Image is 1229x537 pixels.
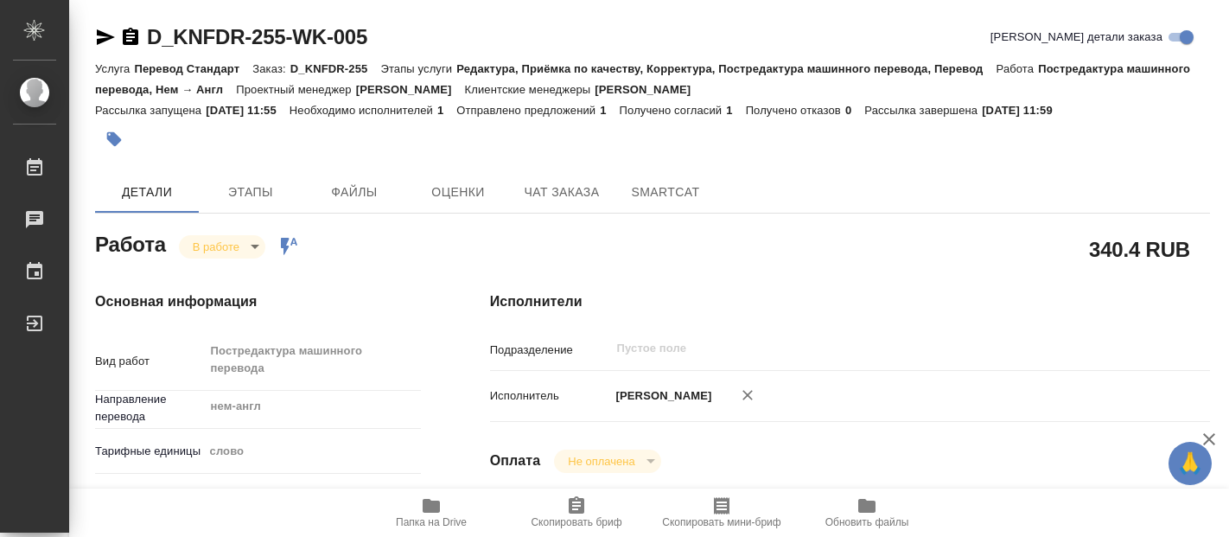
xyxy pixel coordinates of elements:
button: Скопировать мини-бриф [649,489,794,537]
button: Удалить исполнителя [729,376,767,414]
span: Оценки [417,182,500,203]
p: Этапы услуги [380,62,456,75]
h2: 340.4 RUB [1089,234,1190,264]
p: [DATE] 11:59 [982,104,1066,117]
h4: Исполнители [490,291,1210,312]
span: Этапы [209,182,292,203]
p: Отправлено предложений [456,104,600,117]
p: 0 [845,104,864,117]
a: D_KNFDR-255-WK-005 [147,25,367,48]
span: Детали [105,182,188,203]
p: Необходимо исполнителей [290,104,437,117]
p: Кол-во единиц [95,488,204,505]
p: Клиентские менеджеры [465,83,595,96]
div: В работе [554,450,660,473]
button: В работе [188,240,245,254]
h4: Оплата [490,451,541,471]
span: Скопировать мини-бриф [662,516,780,528]
input: Пустое поле [615,338,1110,359]
button: Скопировать бриф [504,489,649,537]
span: Файлы [313,182,396,203]
button: Не оплачена [563,454,640,469]
span: Чат заказа [520,182,603,203]
button: 🙏 [1169,442,1212,485]
div: В работе [179,235,265,259]
p: [PERSON_NAME] [610,387,712,405]
p: Подразделение [490,342,610,359]
p: Работа [997,62,1039,75]
span: Обновить файлы [825,516,909,528]
span: Папка на Drive [396,516,467,528]
span: Скопировать бриф [531,516,621,528]
button: Добавить тэг [95,120,133,158]
p: Получено отказов [746,104,845,117]
button: Обновить файлы [794,489,939,537]
p: [PERSON_NAME] [356,83,465,96]
p: Редактура, Приёмка по качеству, Корректура, Постредактура машинного перевода, Перевод [456,62,996,75]
p: Перевод Стандарт [134,62,252,75]
div: слово [204,437,421,466]
h4: Основная информация [95,291,421,312]
p: Тарифные единицы [95,443,204,460]
span: 🙏 [1175,445,1205,482]
p: Направление перевода [95,391,204,425]
p: D_KNFDR-255 [290,62,381,75]
p: Рассылка запущена [95,104,206,117]
button: Папка на Drive [359,489,504,537]
span: SmartCat [624,182,707,203]
p: 1 [600,104,619,117]
button: Скопировать ссылку для ЯМессенджера [95,27,116,48]
p: 1 [726,104,745,117]
p: Заказ: [252,62,290,75]
button: Скопировать ссылку [120,27,141,48]
p: [PERSON_NAME] [595,83,704,96]
p: Вид работ [95,353,204,370]
p: Исполнитель [490,387,610,405]
p: Рассылка завершена [864,104,982,117]
p: Получено согласий [620,104,727,117]
span: [PERSON_NAME] детали заказа [990,29,1162,46]
h2: Работа [95,227,166,259]
p: Услуга [95,62,134,75]
p: Проектный менеджер [236,83,355,96]
input: Пустое поле [204,483,421,508]
p: [DATE] 11:55 [206,104,290,117]
p: 1 [437,104,456,117]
